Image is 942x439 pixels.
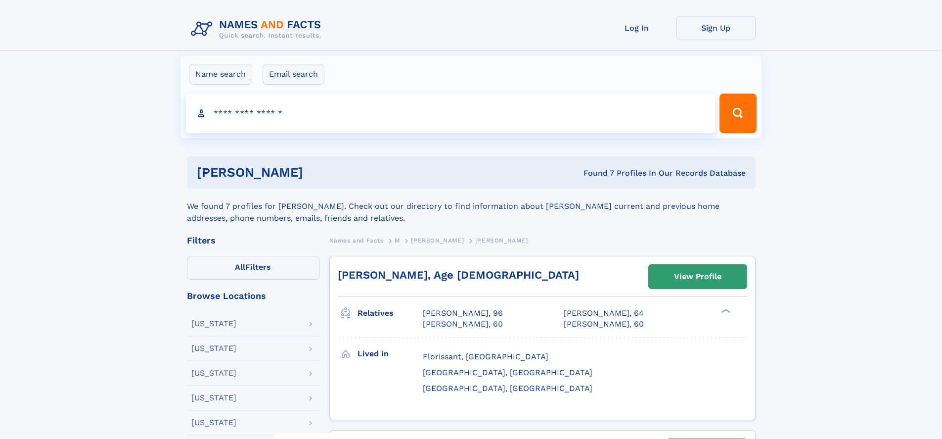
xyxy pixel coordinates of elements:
span: [PERSON_NAME] [475,237,528,244]
label: Name search [189,64,252,85]
a: [PERSON_NAME] [411,234,464,246]
div: Filters [187,236,319,245]
h1: [PERSON_NAME] [197,166,444,179]
div: ❯ [719,308,731,314]
img: Logo Names and Facts [187,16,329,43]
div: Browse Locations [187,292,319,300]
div: Found 7 Profiles In Our Records Database [443,168,746,179]
div: [US_STATE] [191,394,236,402]
a: M [395,234,400,246]
div: [US_STATE] [191,320,236,328]
a: [PERSON_NAME], 64 [564,308,644,319]
div: [US_STATE] [191,369,236,377]
a: [PERSON_NAME], 60 [564,319,644,330]
a: Sign Up [676,16,756,40]
a: [PERSON_NAME], 96 [423,308,503,319]
a: Log In [597,16,676,40]
span: All [235,262,245,272]
div: View Profile [674,265,721,288]
span: [GEOGRAPHIC_DATA], [GEOGRAPHIC_DATA] [423,384,592,393]
div: [US_STATE] [191,344,236,352]
button: Search Button [719,94,756,133]
a: [PERSON_NAME], Age [DEMOGRAPHIC_DATA] [338,269,579,281]
label: Filters [187,256,319,280]
span: M [395,237,400,244]
a: Names and Facts [329,234,384,246]
span: Florissant, [GEOGRAPHIC_DATA] [423,352,548,361]
a: View Profile [649,265,747,289]
h3: Lived in [358,345,423,362]
div: [US_STATE] [191,419,236,427]
h3: Relatives [358,305,423,322]
span: [PERSON_NAME] [411,237,464,244]
a: [PERSON_NAME], 60 [423,319,503,330]
input: search input [186,94,716,133]
div: We found 7 profiles for [PERSON_NAME]. Check out our directory to find information about [PERSON_... [187,189,756,224]
span: [GEOGRAPHIC_DATA], [GEOGRAPHIC_DATA] [423,368,592,377]
label: Email search [263,64,324,85]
